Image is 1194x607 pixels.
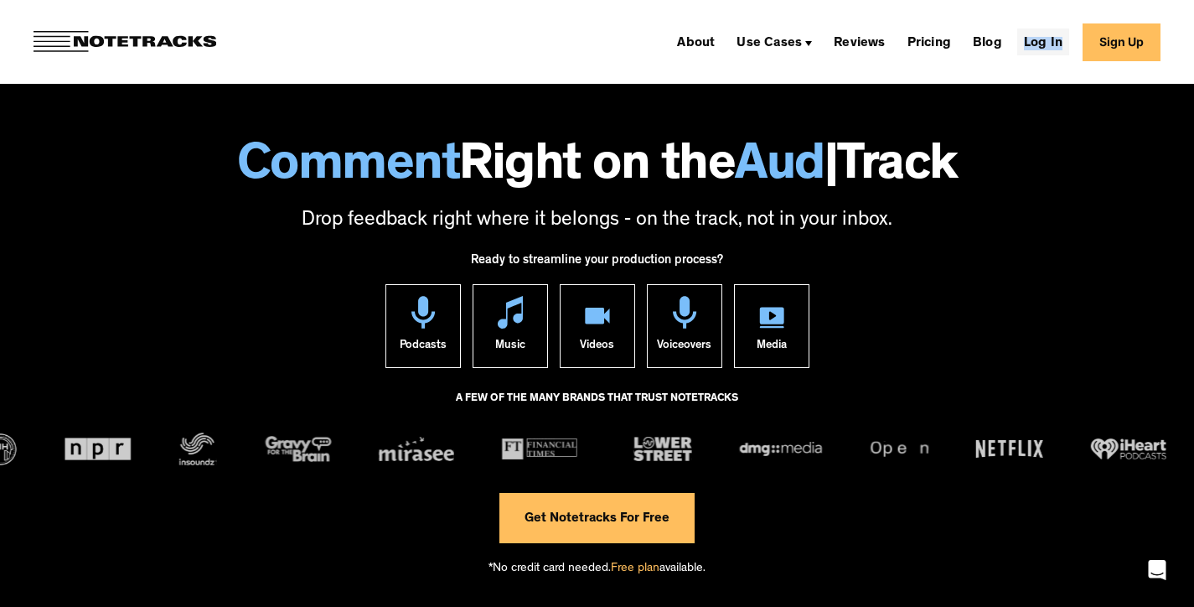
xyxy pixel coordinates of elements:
[827,29,892,55] a: Reviews
[824,143,838,195] span: |
[647,284,722,368] a: Voiceovers
[385,284,461,368] a: Podcasts
[611,563,659,575] span: Free plan
[237,143,460,195] span: Comment
[757,329,787,367] div: Media
[17,207,1177,236] p: Drop feedback right where it belongs - on the track, not in your inbox.
[1083,23,1160,61] a: Sign Up
[657,329,711,367] div: Voiceovers
[456,385,738,430] div: A FEW OF THE MANY BRANDS THAT TRUST NOTETRACKS
[670,29,721,55] a: About
[734,284,809,368] a: Media
[580,329,614,367] div: Videos
[966,29,1009,55] a: Blog
[473,284,548,368] a: Music
[730,29,819,55] div: Use Cases
[499,493,695,543] a: Get Notetracks For Free
[735,143,824,195] span: Aud
[737,37,802,50] div: Use Cases
[560,284,635,368] a: Videos
[488,543,706,591] div: *No credit card needed. available.
[1017,29,1069,55] a: Log In
[1137,550,1177,590] div: Open Intercom Messenger
[471,244,723,284] div: Ready to streamline your production process?
[901,29,958,55] a: Pricing
[400,329,447,367] div: Podcasts
[17,143,1177,195] h1: Right on the Track
[495,329,525,367] div: Music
